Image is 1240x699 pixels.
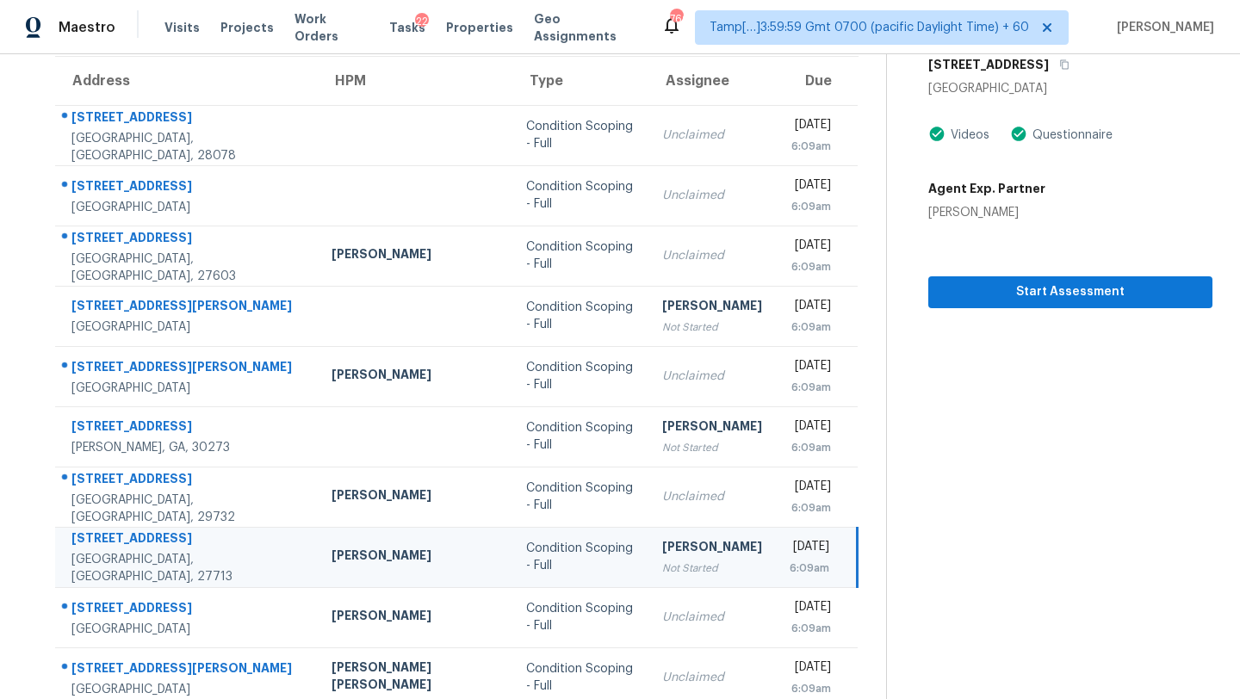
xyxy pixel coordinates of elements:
div: 6:09am [790,319,831,336]
div: [STREET_ADDRESS] [71,599,304,621]
div: 22 [415,13,429,30]
div: [GEOGRAPHIC_DATA] [928,80,1212,97]
div: [STREET_ADDRESS] [71,470,304,492]
div: 6:09am [790,620,831,637]
div: Unclaimed [662,127,762,144]
div: [GEOGRAPHIC_DATA] [71,380,304,397]
div: [DATE] [790,659,831,680]
div: [STREET_ADDRESS] [71,418,304,439]
div: Condition Scoping - Full [526,540,635,574]
th: Due [776,57,858,105]
h5: [STREET_ADDRESS] [928,56,1049,73]
div: [DATE] [790,176,831,198]
span: Tasks [389,22,425,34]
div: [PERSON_NAME] [332,486,499,508]
span: Properties [446,19,513,36]
div: Unclaimed [662,247,762,264]
th: HPM [318,57,512,105]
div: 766 [670,10,682,28]
th: Type [512,57,648,105]
div: 6:09am [790,680,831,697]
div: [DATE] [790,116,831,138]
span: [PERSON_NAME] [1110,19,1214,36]
button: Start Assessment [928,276,1212,308]
span: Visits [164,19,200,36]
div: 6:09am [790,499,831,517]
div: [DATE] [790,357,831,379]
th: Assignee [648,57,776,105]
div: Condition Scoping - Full [526,419,635,454]
span: Start Assessment [942,281,1199,303]
div: Unclaimed [662,368,762,385]
div: [GEOGRAPHIC_DATA], [GEOGRAPHIC_DATA], 27713 [71,551,304,585]
div: 6:09am [790,379,831,396]
div: Videos [945,127,989,144]
div: [GEOGRAPHIC_DATA], [GEOGRAPHIC_DATA], 29732 [71,492,304,526]
div: [PERSON_NAME] [662,538,762,560]
div: [PERSON_NAME] [662,418,762,439]
div: Condition Scoping - Full [526,299,635,333]
h5: Agent Exp. Partner [928,180,1045,197]
div: [GEOGRAPHIC_DATA], [GEOGRAPHIC_DATA], 27603 [71,251,304,285]
div: Unclaimed [662,488,762,505]
div: 6:09am [790,138,831,155]
div: Condition Scoping - Full [526,178,635,213]
div: Condition Scoping - Full [526,660,635,695]
div: [GEOGRAPHIC_DATA], [GEOGRAPHIC_DATA], 28078 [71,130,304,164]
div: Not Started [662,560,762,577]
div: [DATE] [790,538,829,560]
div: Unclaimed [662,187,762,204]
div: [STREET_ADDRESS] [71,529,304,551]
div: [STREET_ADDRESS] [71,177,304,199]
div: [PERSON_NAME] [332,366,499,387]
img: Artifact Present Icon [928,125,945,143]
div: [GEOGRAPHIC_DATA] [71,681,304,698]
div: [DATE] [790,418,831,439]
img: Artifact Present Icon [1010,125,1027,143]
div: 6:09am [790,560,829,577]
button: Copy Address [1049,49,1072,80]
div: [STREET_ADDRESS][PERSON_NAME] [71,659,304,681]
div: Unclaimed [662,669,762,686]
div: Condition Scoping - Full [526,600,635,634]
div: [GEOGRAPHIC_DATA] [71,319,304,336]
div: 6:09am [790,198,831,215]
span: Geo Assignments [534,10,641,45]
div: Condition Scoping - Full [526,359,635,393]
div: [GEOGRAPHIC_DATA] [71,621,304,638]
div: Questionnaire [1027,127,1113,144]
div: [GEOGRAPHIC_DATA] [71,199,304,216]
div: 6:09am [790,439,831,456]
span: Tamp[…]3:59:59 Gmt 0700 (pacific Daylight Time) + 60 [710,19,1029,36]
span: Projects [220,19,274,36]
div: [PERSON_NAME], GA, 30273 [71,439,304,456]
div: [DATE] [790,478,831,499]
div: Unclaimed [662,609,762,626]
div: Condition Scoping - Full [526,238,635,273]
span: Work Orders [294,10,369,45]
th: Address [55,57,318,105]
div: [PERSON_NAME] [662,297,762,319]
span: Maestro [59,19,115,36]
div: [PERSON_NAME] [332,245,499,267]
div: [STREET_ADDRESS][PERSON_NAME] [71,358,304,380]
div: Not Started [662,439,762,456]
div: [STREET_ADDRESS] [71,108,304,130]
div: [PERSON_NAME] [PERSON_NAME] [332,659,499,697]
div: [PERSON_NAME] [332,607,499,628]
div: 6:09am [790,258,831,275]
div: [DATE] [790,237,831,258]
div: [STREET_ADDRESS][PERSON_NAME] [71,297,304,319]
div: [PERSON_NAME] [332,547,499,568]
div: Not Started [662,319,762,336]
div: [STREET_ADDRESS] [71,229,304,251]
div: [DATE] [790,297,831,319]
div: [PERSON_NAME] [928,204,1045,221]
div: [DATE] [790,598,831,620]
div: Condition Scoping - Full [526,118,635,152]
div: Condition Scoping - Full [526,479,635,514]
